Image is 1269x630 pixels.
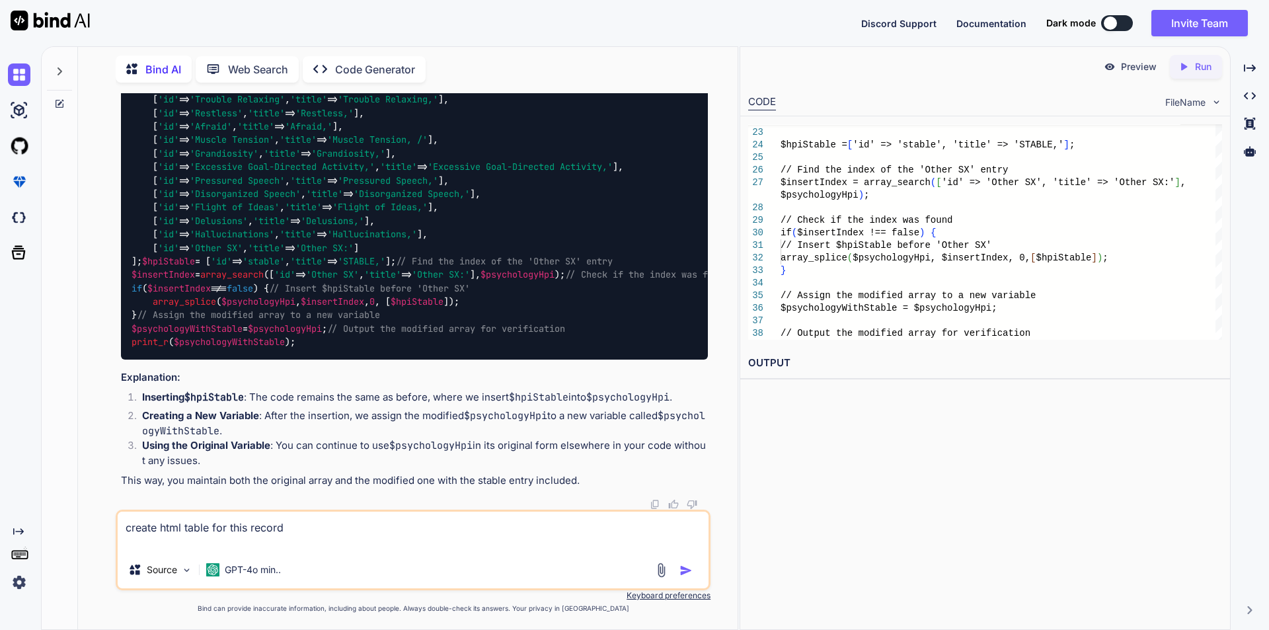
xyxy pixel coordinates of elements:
[748,164,763,177] div: 26
[740,348,1230,379] h2: OUTPUT
[206,563,219,576] img: GPT-4o mini
[853,139,1063,150] span: 'id' => 'stable', 'title' => 'STABLE,'
[190,242,243,254] span: 'Other SX'
[118,512,709,551] textarea: create html table for this record
[237,120,274,132] span: 'title'
[748,214,763,227] div: 29
[142,439,270,452] strong: Using the Original Variable
[781,290,1036,301] span: // Assign the modified array to a new variable
[158,202,179,214] span: 'id'
[248,323,322,335] span: $psychologyHpi
[679,564,693,577] img: icon
[290,94,327,106] span: 'title'
[153,295,216,307] span: array_splice
[748,95,776,110] div: CODE
[306,188,343,200] span: 'title'
[8,135,30,157] img: githubLight
[338,175,438,186] span: 'Pressured Speech,'
[650,499,660,510] img: copy
[1102,253,1108,263] span: ;
[412,269,470,281] span: 'Other SX:'
[748,302,763,315] div: 36
[853,253,1030,263] span: $psychologyHpi, $insertIndex, 0,
[190,228,274,240] span: 'Hallucinations'
[158,134,179,146] span: 'id'
[190,175,285,186] span: 'Pressured Speech'
[132,323,243,335] span: $psychologyWithStable
[586,391,670,404] code: $psychologyHpi
[858,190,863,200] span: )
[280,228,317,240] span: 'title'
[781,253,847,263] span: array_splice
[158,107,179,119] span: 'id'
[748,239,763,252] div: 31
[8,571,30,594] img: settings
[301,295,364,307] span: $insertIndex
[8,99,30,122] img: ai-studio
[956,18,1026,29] span: Documentation
[142,391,244,403] strong: Inserting
[132,409,708,438] li: : After the insertion, we assign the modified to a new variable called .
[116,604,711,613] p: Bind can provide inaccurate information, including about people. Always double-check its answers....
[137,309,380,321] span: // Assign the modified array to a new variable
[861,17,937,30] button: Discord Support
[190,161,375,173] span: 'Excessive Goal-Directed Activity,'
[132,269,195,281] span: $insertIndex
[248,107,285,119] span: 'title'
[132,336,169,348] span: print_r
[781,190,859,200] span: $psychologyHpi
[1165,96,1206,109] span: FileName
[243,255,285,267] span: 'stable'
[391,295,443,307] span: $hpiStable
[847,253,852,263] span: (
[748,202,763,214] div: 28
[132,282,142,294] span: if
[269,282,470,294] span: // Insert $hpiStable before 'Other SX'
[748,315,763,327] div: 37
[509,391,568,404] code: $hpiStable
[145,61,181,77] p: Bind AI
[327,323,565,335] span: // Output the modified array for verification
[748,277,763,290] div: 34
[285,202,322,214] span: 'title'
[184,391,244,404] code: $hpiStable
[295,107,354,119] span: 'Restless,'
[1174,177,1180,188] span: ]
[781,215,952,225] span: // Check if the index was found
[158,228,179,240] span: 'id'
[1097,253,1102,263] span: )
[389,439,473,452] code: $psychologyHpi
[781,303,997,313] span: $psychologyWithStable = $psychologyHpi;
[748,252,763,264] div: 32
[311,147,385,159] span: 'Grandiosity,'
[956,17,1026,30] button: Documentation
[338,255,385,267] span: 'STABLE,'
[781,265,786,276] span: }
[190,188,301,200] span: 'Disorganized Speech'
[748,327,763,340] div: 38
[428,161,613,173] span: 'Excessive Goal-Directed Activity,'
[1063,139,1069,150] span: ]
[158,147,179,159] span: 'id'
[931,227,936,238] span: {
[174,336,285,348] span: $psychologyWithStable
[285,120,332,132] span: 'Afraid,'
[1069,139,1075,150] span: ;
[396,255,613,267] span: // Find the index of the 'Other SX' entry
[142,255,195,267] span: $hpiStable
[253,215,290,227] span: 'title'
[8,206,30,229] img: darkCloudIdeIcon
[781,328,1030,338] span: // Output the modified array for verification
[11,11,90,30] img: Bind AI
[338,94,438,106] span: 'Trouble Relaxing,'
[748,139,763,151] div: 24
[280,134,317,146] span: 'title'
[354,188,470,200] span: 'Disorganized Speech,'
[190,120,232,132] span: 'Afraid'
[225,563,281,576] p: GPT-4o min..
[8,63,30,86] img: chat
[158,120,179,132] span: 'id'
[1104,61,1116,73] img: preview
[1151,10,1248,36] button: Invite Team
[668,499,679,510] img: like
